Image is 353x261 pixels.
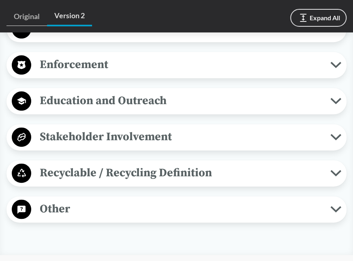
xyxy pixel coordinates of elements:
button: Recyclable / Recycling Definition [9,163,344,184]
span: Enforcement [31,56,330,74]
span: Recyclable / Recycling Definition [31,164,330,182]
span: Other [31,200,330,218]
button: Expand All [290,9,347,27]
a: Original [6,7,47,26]
a: Version 2 [47,6,92,26]
button: Other [9,199,344,220]
button: Education and Outreach [9,91,344,111]
span: Stakeholder Involvement [31,128,330,146]
button: Enforcement [9,55,344,75]
button: Stakeholder Involvement [9,127,344,148]
span: Education and Outreach [31,92,330,110]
